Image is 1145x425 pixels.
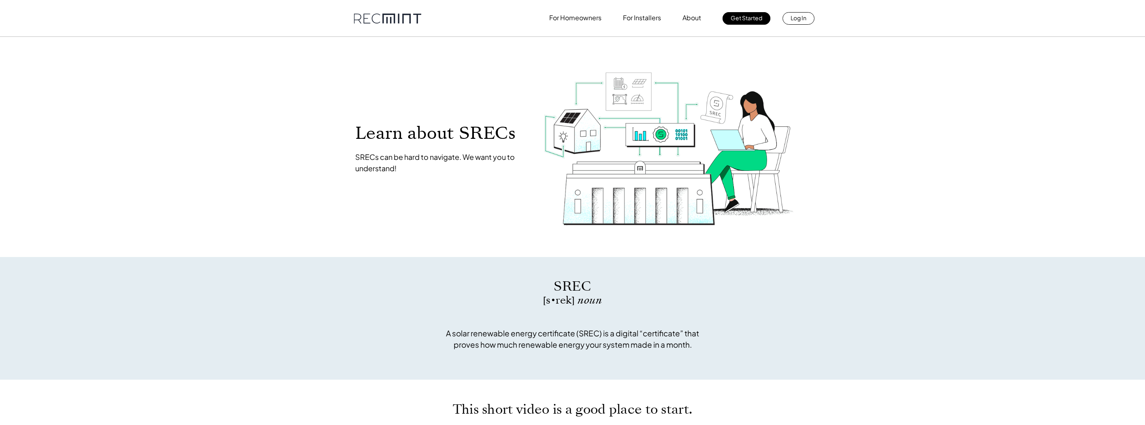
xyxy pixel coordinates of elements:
p: For Installers [623,12,661,23]
p: A solar renewable energy certificate (SREC) is a digital “certificate” that proves how much renew... [441,327,704,350]
p: Learn about SRECs [355,124,528,142]
p: SRECs can be hard to navigate. We want you to understand! [355,151,528,174]
p: SREC [441,277,704,295]
p: This short video is a good place to start. [421,404,725,415]
p: About [682,12,701,23]
a: Get Started [723,12,770,25]
a: Log In [783,12,815,25]
span: noun [578,293,602,307]
p: Log In [791,12,806,23]
p: For Homeowners [549,12,601,23]
p: Get Started [731,12,762,23]
p: [s • rek] [441,295,704,305]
